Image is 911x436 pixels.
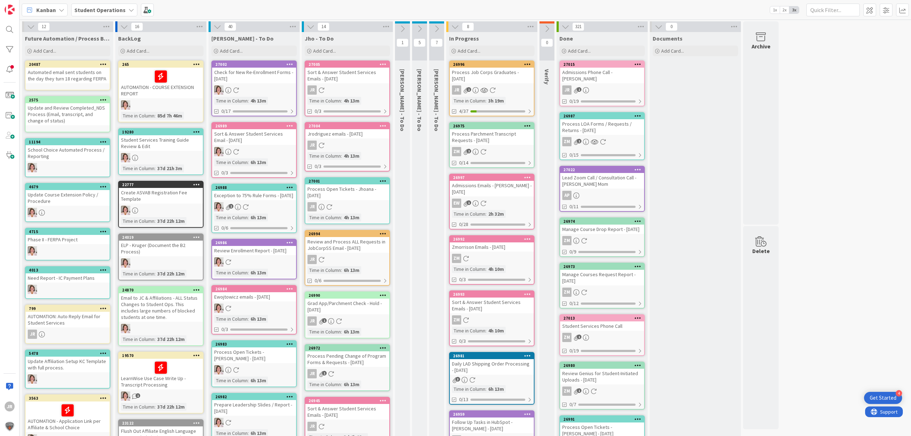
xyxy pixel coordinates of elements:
[156,270,186,278] div: 37d 22h 12m
[486,210,506,218] div: 2h 32m
[450,254,534,263] div: ZM
[249,97,268,105] div: 4h 13m
[315,107,321,115] span: 0/3
[562,236,572,245] div: ZM
[560,218,644,225] div: 26974
[119,241,203,256] div: ELP - Kruger (Document the B2 Process)
[458,48,480,54] span: Add Card...
[214,158,248,166] div: Time in Column
[450,291,534,313] div: 26993Sort & Answer Student Services Emails - [DATE]
[559,61,645,106] a: 27015Admissions Phone Call - [PERSON_NAME]JR0/19
[559,112,645,160] a: 26987Process LOA Forms / Requests / Returns - [DATE]ZM0/15
[453,124,534,128] div: 26975
[305,177,390,224] a: 27001Process Open Tickets - Jhoana - [DATE]JRTime in Column:4h 13m
[449,61,535,116] a: 26996Process Job Corps Graduates - [DATE]JRTime in Column:3h 19m4/37
[806,4,860,16] input: Quick Filter...
[118,233,204,280] a: 24019ELP - Kruger (Document the B2 Process)EWTime in Column:37d 22h 12m
[559,166,645,212] a: 27022Lead Zoom Call / Consultation Call - [PERSON_NAME] MomAP0/11
[341,97,342,105] span: :
[315,277,321,284] span: 0/6
[560,167,644,189] div: 27022Lead Zoom Call / Consultation Call - [PERSON_NAME] Mom
[559,217,645,257] a: 26974Manage Course Drop Report - [DATE]ZM0/9
[214,202,223,211] img: EW
[453,62,534,67] div: 26996
[5,5,15,15] img: Visit kanbanzone.com
[560,263,644,285] div: 26973Manage Courses Request Report - [DATE]
[342,214,361,221] div: 4h 13m
[449,290,535,346] a: 26993Sort & Answer Student Services Emails - [DATE]ZMTime in Column:4h 10m0/3
[563,264,644,269] div: 26973
[560,61,644,68] div: 27015
[305,68,389,83] div: Sort & Answer Student Services Emails - [DATE]
[452,97,485,105] div: Time in Column
[452,210,485,218] div: Time in Column
[154,270,156,278] span: :
[305,141,389,150] div: JR
[305,61,389,68] div: 27005
[121,164,154,172] div: Time in Column
[450,298,534,313] div: Sort & Answer Student Services Emails - [DATE]
[212,240,296,255] div: 26986Review Enrollment Report - [DATE]
[28,246,37,256] img: EW
[560,68,644,83] div: Admissions Phone Call - [PERSON_NAME]
[26,228,110,244] div: 4715Phase II - FERPA Project
[221,169,228,177] span: 0/3
[450,174,534,196] div: 26997Admissions Emails - [PERSON_NAME] - [DATE]
[249,269,268,277] div: 6h 13m
[450,199,534,208] div: EW
[305,123,389,129] div: 27004
[569,248,576,256] span: 0/9
[341,214,342,221] span: :
[563,219,644,224] div: 26974
[26,285,110,294] div: EW
[211,285,297,335] a: 26984Ewojtowicz emails - [DATE]EWTime in Column:6h 13m0/3
[563,316,644,321] div: 27013
[560,113,644,135] div: 26987Process LOA Forms / Requests / Returns - [DATE]
[154,217,156,225] span: :
[29,184,110,189] div: 4679
[26,97,110,103] div: 2575
[560,137,644,146] div: ZM
[127,48,149,54] span: Add Card...
[211,184,297,233] a: 26988Exception to 75% Rule Forms - [DATE]EWTime in Column:6h 13m0/6
[212,286,296,301] div: 26984Ewojtowicz emails - [DATE]
[305,230,390,286] a: 26994Review and Process ALL Requests in JobCorpSS Email - [DATE]JRTime in Column:6h 13m0/6
[450,123,534,145] div: 26975Process Parchment Transcript Requests - [DATE]
[119,61,203,68] div: 265
[307,141,317,150] div: JR
[560,85,644,95] div: JR
[29,98,110,103] div: 2575
[212,85,296,95] div: EW
[449,174,535,230] a: 26997Admissions Emails - [PERSON_NAME] - [DATE]EWTime in Column:2h 32m0/28
[569,300,579,307] span: 0/12
[214,315,248,323] div: Time in Column
[560,218,644,234] div: 26974Manage Course Drop Report - [DATE]
[121,100,130,110] img: EW
[452,265,485,273] div: Time in Column
[560,315,644,331] div: 27013Student Services Phone Call
[26,97,110,125] div: 2575Update and Review Completed_NDS Process (Email, transcript, and change of status)
[26,273,110,283] div: Need Report - IC Payment Plans
[215,240,296,245] div: 26986
[215,124,296,128] div: 26989
[154,112,156,120] span: :
[559,263,645,309] a: 26973Manage Courses Request Report - [DATE]ZM0/12
[121,112,154,120] div: Time in Column
[560,236,644,245] div: ZM
[211,122,297,178] a: 26989Sort & Answer Student Services Email - [DATE]EWTime in Column:6h 13m0/3
[26,68,110,83] div: Automated email sent students on the day they turn 18 regarding FERPA
[221,107,231,115] span: 0/17
[212,202,296,211] div: EW
[560,270,644,285] div: Manage Courses Request Report - [DATE]
[25,228,110,261] a: 4715Phase II - FERPA ProjectEW
[562,288,572,297] div: ZM
[315,163,321,170] span: 0/3
[156,112,184,120] div: 85d 7h 46m
[212,123,296,129] div: 26989
[29,229,110,234] div: 4715
[15,1,32,10] span: Support
[562,137,572,146] div: ZM
[305,292,389,299] div: 26990
[214,257,223,267] img: EW
[452,254,461,263] div: ZM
